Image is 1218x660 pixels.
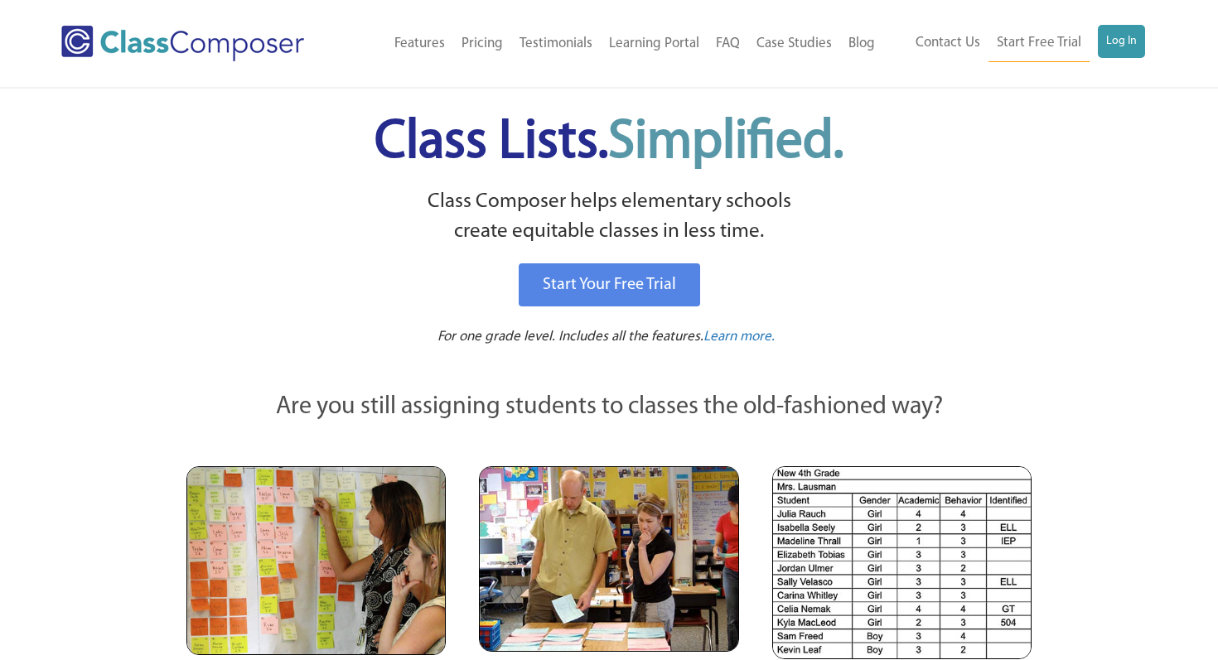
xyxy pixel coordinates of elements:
[708,26,748,62] a: FAQ
[184,187,1034,248] p: Class Composer helps elementary schools create equitable classes in less time.
[519,263,700,306] a: Start Your Free Trial
[186,466,446,655] img: Teachers Looking at Sticky Notes
[907,25,988,61] a: Contact Us
[386,26,453,62] a: Features
[748,26,840,62] a: Case Studies
[840,26,883,62] a: Blog
[988,25,1090,62] a: Start Free Trial
[703,327,775,348] a: Learn more.
[601,26,708,62] a: Learning Portal
[347,26,883,62] nav: Header Menu
[883,25,1145,62] nav: Header Menu
[61,26,304,61] img: Class Composer
[703,330,775,344] span: Learn more.
[543,277,676,293] span: Start Your Free Trial
[437,330,703,344] span: For one grade level. Includes all the features.
[479,466,738,651] img: Blue and Pink Paper Cards
[186,389,1032,426] p: Are you still assigning students to classes the old-fashioned way?
[511,26,601,62] a: Testimonials
[375,116,843,170] span: Class Lists.
[772,466,1032,659] img: Spreadsheets
[608,116,843,170] span: Simplified.
[1098,25,1145,58] a: Log In
[453,26,511,62] a: Pricing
